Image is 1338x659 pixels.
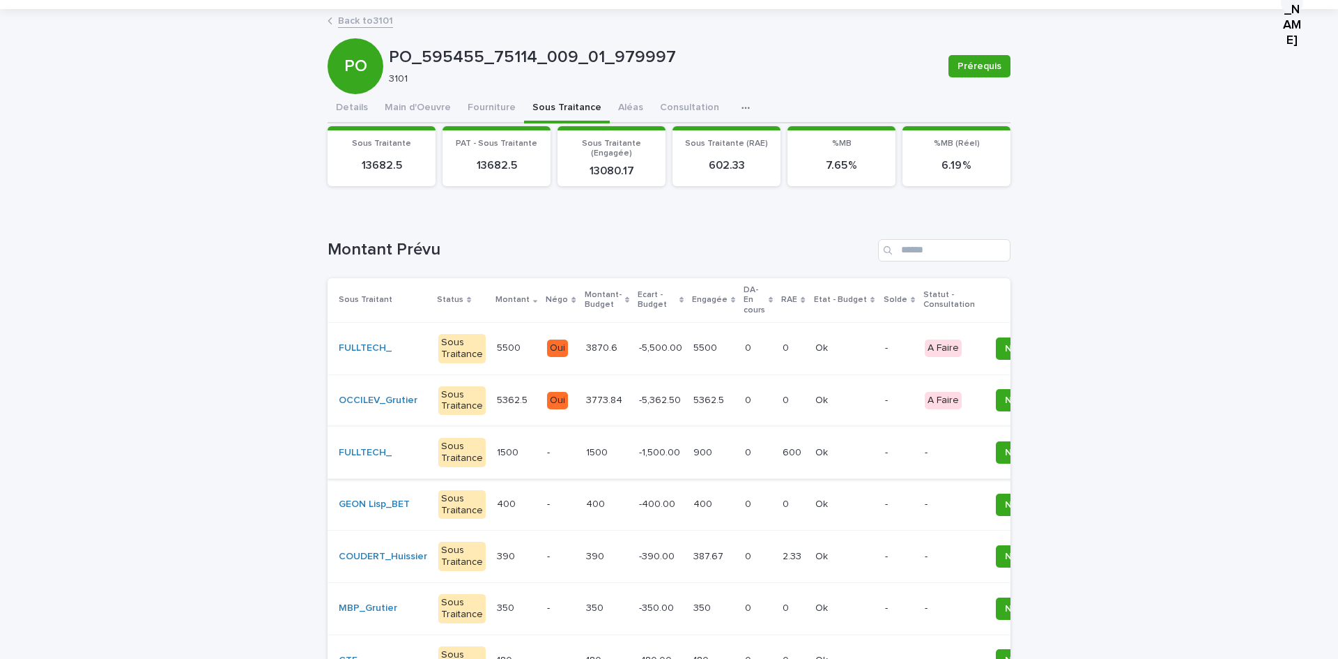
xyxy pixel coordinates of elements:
span: Négo [1005,342,1030,356]
p: 0 [783,392,792,407]
p: 3773.84 [586,392,625,407]
p: 7.65 % [796,159,887,172]
button: Prérequis [948,55,1010,77]
p: - [925,603,979,614]
div: Sous Traitance [438,438,486,467]
a: Back to3101 [338,12,393,28]
span: PAT - Sous Traitante [456,139,537,148]
p: 390 [586,548,607,563]
p: 13682.5 [451,159,542,172]
span: Sous Traitante [352,139,411,148]
p: -390.00 [639,548,677,563]
p: - [547,499,574,510]
div: Oui [547,392,568,409]
p: Montant [495,292,530,308]
div: A Faire [925,340,962,357]
span: %MB (Réel) [934,139,980,148]
tr: OCCILEV_Grutier Sous Traitance5362.55362.5 Oui3773.843773.84 -5,362.50-5,362.50 5362.55362.5 00 0... [328,374,1118,427]
p: 6.19 % [911,159,1002,172]
div: Sous Traitance [438,490,486,520]
p: - [885,447,914,459]
p: - [547,551,574,563]
p: 0 [783,600,792,614]
button: Négo [996,545,1039,568]
tr: FULLTECH_ Sous Traitance15001500 -15001500 -1,500.00-1,500.00 900900 00 600600 OkOk --NégoEditer [328,427,1118,479]
span: Négo [1005,550,1030,563]
span: Sous Traitante (RAE) [685,139,768,148]
p: -1,500.00 [639,444,683,459]
p: - [547,603,574,614]
p: Ecart - Budget [638,287,676,313]
p: 0 [745,548,754,563]
a: COUDERT_Huissier [339,551,427,563]
div: Sous Traitance [438,334,486,363]
p: 1500 [497,444,521,459]
button: Main d'Oeuvre [376,94,459,123]
span: Négo [1005,446,1030,460]
p: 3101 [389,73,932,85]
a: OCCILEV_Grutier [339,395,417,407]
p: 0 [783,340,792,354]
p: 0 [745,600,754,614]
p: Solde [884,292,907,308]
button: Négo [996,338,1039,360]
p: RAE [781,292,797,308]
button: Négo [996,441,1039,464]
p: 5500 [693,340,720,354]
p: 0 [745,392,754,407]
p: Ok [815,340,831,354]
p: Négo [546,292,568,308]
p: Statut - Consultation [923,287,981,313]
span: Négo [1005,602,1030,616]
span: Sous Traitante (Engagée) [582,139,641,158]
p: 350 [497,600,517,614]
p: 0 [745,340,754,354]
div: A Faire [925,392,962,409]
p: 400 [586,496,608,510]
p: Engagée [692,292,728,308]
p: PO_595455_75114_009_01_979997 [389,47,937,68]
p: 5362.5 [693,392,727,407]
p: Status [437,292,463,308]
button: Négo [996,494,1039,516]
button: Consultation [652,94,728,123]
p: 400 [497,496,518,510]
p: 2.33 [783,548,804,563]
p: - [925,447,979,459]
p: 602.33 [681,159,772,172]
span: Prérequis [958,59,1001,73]
p: Etat - Budget [814,292,867,308]
p: DA-En cours [744,282,765,318]
p: -5,362.50 [639,392,684,407]
p: Sous Traitant [339,292,392,308]
p: 5500 [497,340,523,354]
button: Fourniture [459,94,524,123]
p: - [925,551,979,563]
p: 5362.5 [497,392,530,407]
p: 0 [745,444,754,459]
p: Ok [815,496,831,510]
p: 13080.17 [566,165,657,178]
p: -350.00 [639,600,677,614]
p: -400.00 [639,496,678,510]
p: 350 [586,600,606,614]
p: 3870.6 [586,340,620,354]
p: - [885,395,914,407]
p: - [885,342,914,354]
p: - [925,499,979,510]
p: - [547,447,574,459]
p: Ok [815,392,831,407]
div: Search [878,239,1010,262]
tr: FULLTECH_ Sous Traitance55005500 Oui3870.63870.6 -5,500.00-5,500.00 55005500 00 00 OkOk -A FaireN... [328,322,1118,374]
p: 387.67 [693,548,726,563]
tr: MBP_Grutier Sous Traitance350350 -350350 -350.00-350.00 350350 00 00 OkOk --NégoEditer [328,582,1118,635]
button: Details [328,94,376,123]
div: Sous Traitance [438,594,486,623]
a: FULLTECH_ [339,342,392,354]
button: Aléas [610,94,652,123]
p: 0 [745,496,754,510]
p: 600 [783,444,804,459]
span: Négo [1005,393,1030,407]
div: Sous Traitance [438,386,486,416]
p: Ok [815,444,831,459]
